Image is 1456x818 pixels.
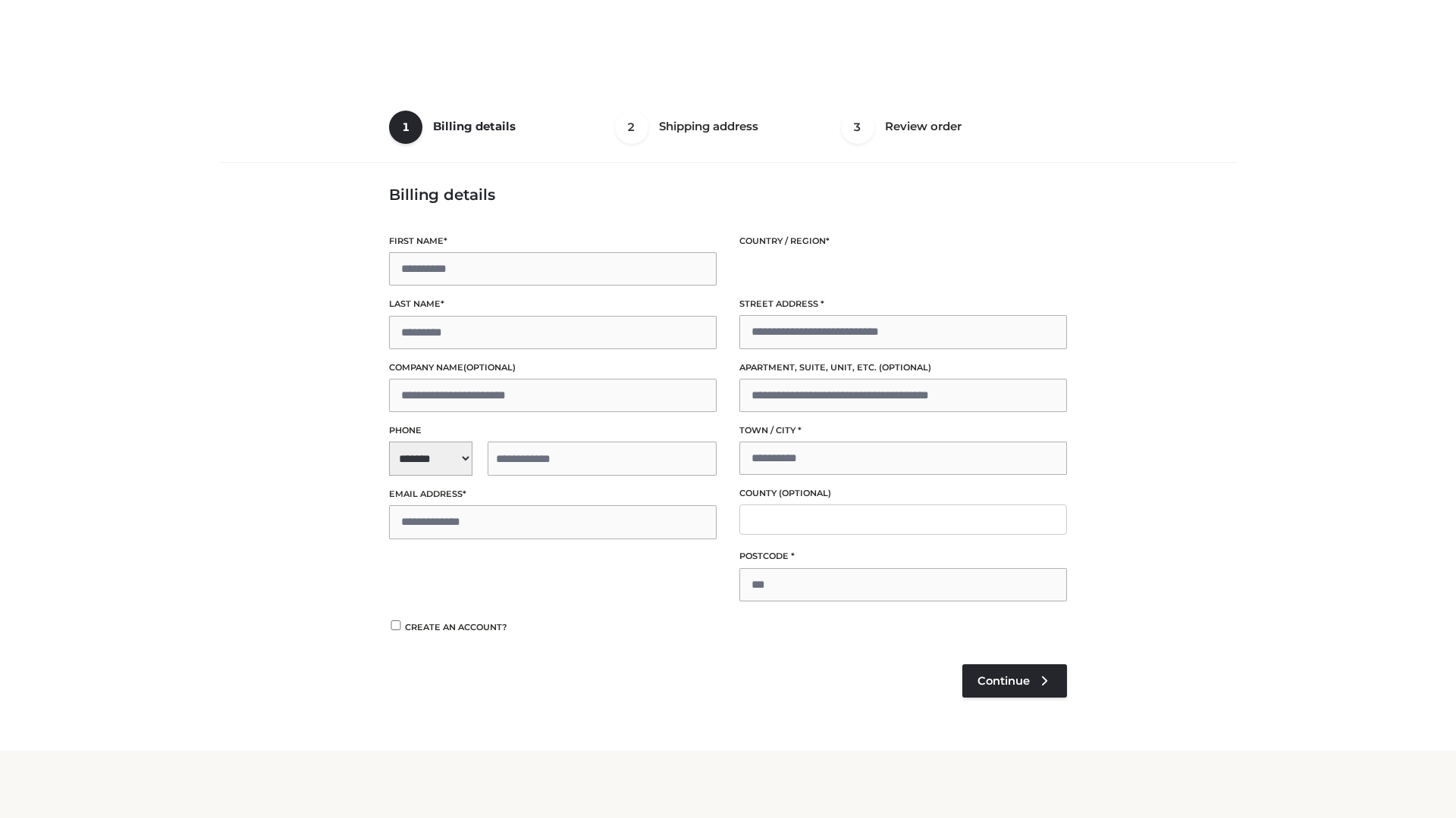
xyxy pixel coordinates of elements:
[389,186,1067,204] h3: Billing details
[962,664,1067,698] a: Continue
[977,674,1030,688] span: Continue
[739,297,1067,311] label: Street address
[779,488,831,498] span: (optional)
[739,234,1067,248] label: Country / Region
[739,486,1067,501] label: County
[739,549,1067,564] label: Postcode
[879,362,931,373] span: (optional)
[389,297,717,311] label: Last name
[389,620,403,630] input: Create an account?
[389,234,717,248] label: First name
[389,423,717,438] label: Phone
[739,423,1067,438] label: Town / City
[389,361,717,375] label: Company name
[405,622,507,632] span: Create an account?
[463,362,516,373] span: (optional)
[739,361,1067,375] label: Apartment, suite, unit, etc.
[389,487,717,501] label: Email address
